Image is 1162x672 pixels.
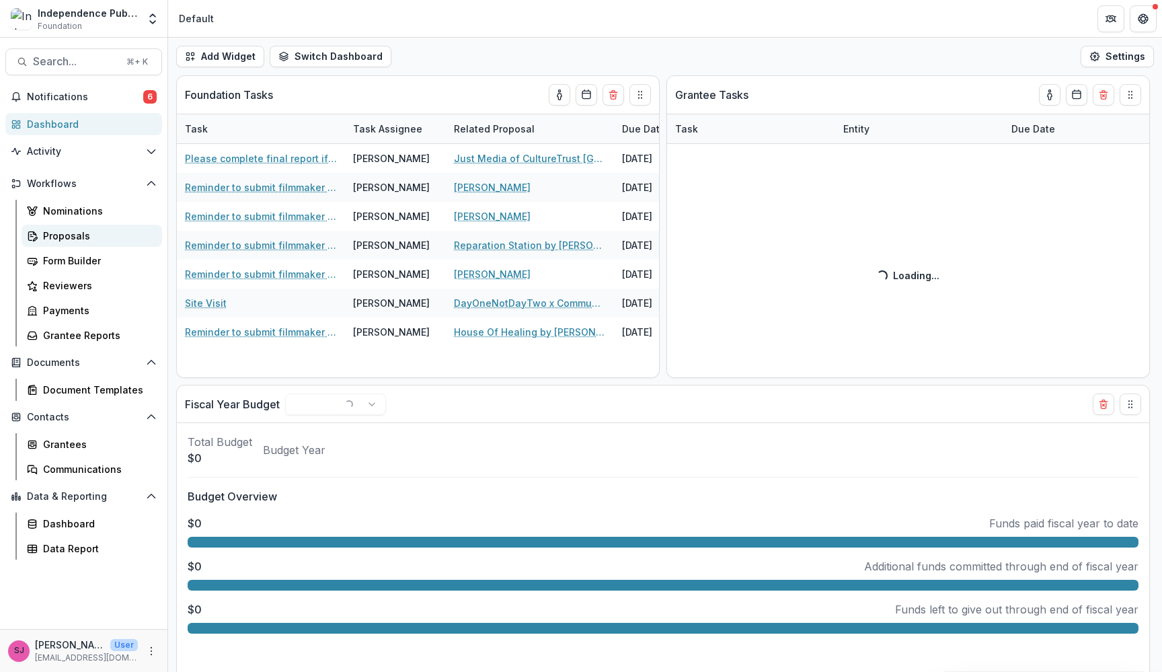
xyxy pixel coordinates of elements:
div: [DATE] [614,289,715,318]
div: Related Proposal [446,114,614,143]
button: Open Activity [5,141,162,162]
div: [PERSON_NAME] [353,296,430,310]
a: [PERSON_NAME] [454,267,531,281]
div: [PERSON_NAME] [353,151,430,165]
button: Open Workflows [5,173,162,194]
div: Payments [43,303,151,318]
button: Drag [1120,84,1141,106]
button: Open Data & Reporting [5,486,162,507]
a: Reminder to submit filmmaker report [185,325,337,339]
div: [DATE] [614,173,715,202]
p: User [110,639,138,651]
div: Form Builder [43,254,151,268]
button: More [143,643,159,659]
div: [PERSON_NAME] [353,267,430,281]
a: Payments [22,299,162,322]
div: ⌘ + K [124,54,151,69]
div: Task Assignee [345,114,446,143]
button: Open Contacts [5,406,162,428]
button: Drag [1120,394,1141,415]
div: Default [179,11,214,26]
button: Open Documents [5,352,162,373]
div: Reviewers [43,278,151,293]
a: Just Media of CultureTrust [GEOGRAPHIC_DATA] [454,151,606,165]
span: Contacts [27,412,141,423]
div: Data Report [43,542,151,556]
div: [DATE] [614,202,715,231]
a: [PERSON_NAME] [454,180,531,194]
button: Get Help [1130,5,1157,32]
div: [DATE] [614,318,715,346]
p: Funds left to give out through end of fiscal year [895,601,1138,618]
a: Proposals [22,225,162,247]
p: Funds paid fiscal year to date [989,515,1138,531]
a: Reminder to submit filmmaker report [185,238,337,252]
div: Due Date [614,114,715,143]
p: Grantee Tasks [675,87,748,103]
div: Grantees [43,437,151,451]
a: Reminder to submit filmmaker report [185,180,337,194]
a: Reviewers [22,274,162,297]
div: Grantee Reports [43,328,151,342]
span: Foundation [38,20,82,32]
button: Drag [629,84,651,106]
div: [PERSON_NAME] [353,325,430,339]
button: Calendar [576,84,597,106]
button: Delete card [603,84,624,106]
a: [PERSON_NAME] [454,209,531,223]
button: Partners [1097,5,1124,32]
div: Document Templates [43,383,151,397]
p: $0 [188,450,252,466]
div: Nominations [43,204,151,218]
button: Switch Dashboard [270,46,391,67]
div: Proposals [43,229,151,243]
a: Form Builder [22,250,162,272]
span: Workflows [27,178,141,190]
span: Data & Reporting [27,491,141,502]
div: Related Proposal [446,122,543,136]
p: [EMAIL_ADDRESS][DOMAIN_NAME] [35,652,138,664]
span: 6 [143,90,157,104]
a: Grantees [22,433,162,455]
div: Task Assignee [345,122,430,136]
div: Task [177,114,345,143]
div: Samíl Jimenez-Magdaleno [14,646,24,655]
a: Site Visit [185,296,227,310]
span: Search... [33,55,118,68]
p: $0 [188,558,202,574]
button: toggle-assigned-to-me [549,84,570,106]
a: Reminder to submit filmmaker report [185,267,337,281]
button: Add Widget [176,46,264,67]
a: Nominations [22,200,162,222]
button: toggle-assigned-to-me [1039,84,1060,106]
div: Communications [43,462,151,476]
p: Budget Overview [188,488,1138,505]
p: Fiscal Year Budget [185,396,280,412]
button: Calendar [1066,84,1087,106]
div: Dashboard [43,517,151,531]
div: [PERSON_NAME] [353,209,430,223]
button: Settings [1081,46,1154,67]
div: Independence Public Media Foundation [38,6,138,20]
button: Delete card [1093,394,1114,415]
p: Total Budget [188,434,252,450]
div: [DATE] [614,260,715,289]
span: Notifications [27,91,143,103]
div: Due Date [614,122,674,136]
a: DayOneNotDayTwo x Community AF [454,296,606,310]
a: Data Report [22,537,162,560]
nav: breadcrumb [173,9,219,28]
p: $0 [188,601,202,618]
div: [DATE] [614,144,715,173]
div: [PERSON_NAME] [353,180,430,194]
p: Foundation Tasks [185,87,273,103]
p: $0 [188,515,202,531]
button: Search... [5,48,162,75]
div: [DATE] [614,231,715,260]
a: Please complete final report if not renewing. [185,151,337,165]
a: House Of Healing by [PERSON_NAME] [454,325,606,339]
button: Delete card [1093,84,1114,106]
